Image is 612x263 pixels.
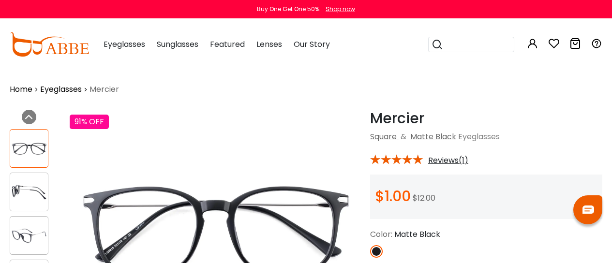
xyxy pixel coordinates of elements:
span: Reviews(1) [428,156,468,165]
span: Color: [370,229,392,240]
img: chat [582,205,594,214]
img: Mercier Matte-black Plastic Eyeglasses , UniversalBridgeFit Frames from ABBE Glasses [10,139,48,158]
a: Home [10,84,32,95]
div: Buy One Get One 50% [257,5,319,14]
span: Matte Black [394,229,440,240]
a: Matte Black [410,131,456,142]
img: abbeglasses.com [10,32,89,57]
span: & [399,131,408,142]
a: Square [370,131,397,142]
div: Shop now [326,5,355,14]
img: Mercier Matte-black Plastic Eyeglasses , UniversalBridgeFit Frames from ABBE Glasses [10,183,48,202]
span: Our Story [294,39,330,50]
span: Featured [210,39,245,50]
span: Mercier [90,84,119,95]
span: Eyeglasses [104,39,145,50]
span: $1.00 [375,186,411,206]
span: Sunglasses [157,39,198,50]
span: $12.00 [413,192,435,204]
a: Shop now [321,5,355,13]
img: Mercier Matte-black Plastic Eyeglasses , UniversalBridgeFit Frames from ABBE Glasses [10,226,48,245]
a: Eyeglasses [40,84,82,95]
span: Eyeglasses [458,131,500,142]
h1: Mercier [370,110,602,127]
span: Lenses [256,39,282,50]
div: 91% OFF [70,115,109,129]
